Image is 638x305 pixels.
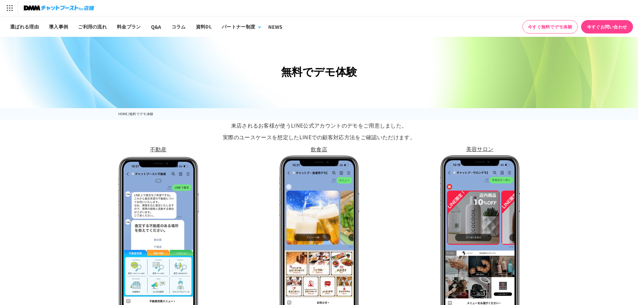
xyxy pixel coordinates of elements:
[146,16,166,37] a: Q&A
[191,16,217,37] a: 資料DL
[166,16,191,37] a: コラム
[1,1,18,15] img: サービス
[44,16,73,37] a: 導入事例
[118,63,520,80] h1: 無料でデモ体験
[129,110,153,118] li: 無料でデモ体験
[118,143,199,155] p: 不動産
[118,111,128,116] a: HOME
[279,143,359,155] p: 飲食店
[440,143,520,155] p: 美容サロン
[73,16,112,37] a: ご利用の流れ
[522,20,578,33] a: 今すぐ無料でデモ体験
[118,120,520,143] p: 来店されるお客様が使うLINE公式アカウントのデモをご用意しました。 実際のユースケースを想定したLINEでの顧客対応方法をご確認いただけます。
[24,3,94,13] img: チャットブーストfor店舗
[222,23,255,30] div: パートナー制度
[581,20,633,33] a: 今すぐお問い合わせ
[112,16,146,37] a: 料金プラン
[263,16,287,37] a: NEWS
[128,110,129,118] li: /
[5,16,44,37] a: 選ばれる理由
